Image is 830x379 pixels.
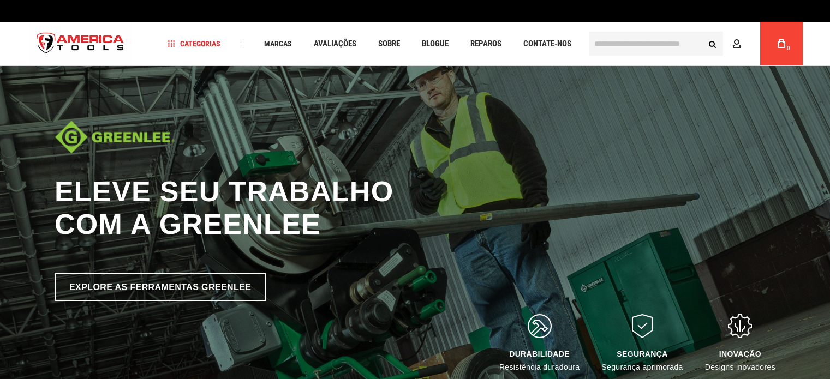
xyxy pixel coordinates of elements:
a: Explore as ferramentas Greenlee [55,273,266,301]
a: Blogue [417,37,453,51]
font: Designs inovadores [705,363,775,371]
font: DURABILIDADE [509,350,570,358]
font: Blogue [422,39,449,49]
font: Avaliações [314,39,356,49]
a: Reparos [465,37,506,51]
font: Sobre [378,39,400,49]
font: Eleve seu trabalho [55,176,393,207]
font: 0 [787,45,790,51]
button: Procurar [702,33,723,54]
a: Contate-nos [518,37,576,51]
font: Explore as ferramentas Greenlee [69,282,251,292]
img: Ferramentas América [28,23,134,64]
font: Segurança aprimorada [601,363,683,371]
font: Segurança [617,350,667,358]
font: Categorias [180,39,220,48]
font: com a Greenlee [55,208,321,240]
a: Marcas [259,37,297,51]
img: Logotipo do Diablo [55,121,175,153]
font: Resistência duradoura [499,363,580,371]
a: logotipo da loja [28,23,134,64]
a: Avaliações [309,37,361,51]
a: Sobre [373,37,405,51]
a: 0 [771,22,792,65]
font: Contate-nos [523,39,571,49]
font: Conta [745,39,769,48]
font: Reparos [470,39,501,49]
font: Marcas [264,39,292,48]
font: Inovação [719,350,761,358]
a: Categorias [163,37,225,51]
